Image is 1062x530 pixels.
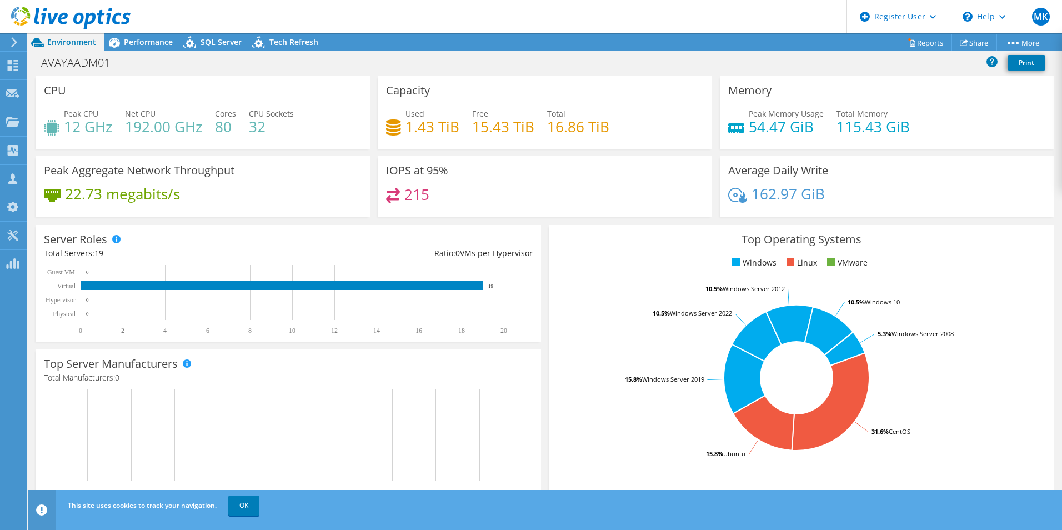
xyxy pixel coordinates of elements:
text: Guest VM [47,268,75,276]
span: Cores [215,108,236,119]
text: 2 [121,327,124,334]
li: Linux [784,257,817,269]
tspan: 15.8% [706,449,723,458]
li: VMware [824,257,868,269]
tspan: Windows Server 2022 [670,309,732,317]
span: 0 [115,372,119,383]
tspan: Windows Server 2008 [891,329,954,338]
tspan: Windows 10 [865,298,900,306]
text: 0 [86,269,89,275]
span: Peak CPU [64,108,98,119]
h4: Total Manufacturers: [44,372,533,384]
tspan: Ubuntu [723,449,745,458]
text: Physical [53,310,76,318]
span: Total [547,108,565,119]
span: Total Memory [836,108,888,119]
h4: 16.86 TiB [547,121,609,133]
span: Free [472,108,488,119]
span: Used [405,108,424,119]
a: OK [228,496,259,516]
h4: 32 [249,121,294,133]
text: 0 [79,327,82,334]
text: 4 [163,327,167,334]
text: Hypervisor [46,296,76,304]
span: Performance [124,37,173,47]
h4: 192.00 GHz [125,121,202,133]
text: 20 [500,327,507,334]
span: MK [1032,8,1050,26]
tspan: 10.5% [848,298,865,306]
a: More [996,34,1048,51]
tspan: 15.8% [625,375,642,383]
text: 16 [415,327,422,334]
tspan: 5.3% [878,329,891,338]
h3: Average Daily Write [728,164,828,177]
h3: CPU [44,84,66,97]
div: Ratio: VMs per Hypervisor [288,247,533,259]
h4: 1.43 TiB [405,121,459,133]
span: This site uses cookies to track your navigation. [68,501,217,510]
h4: 80 [215,121,236,133]
a: Reports [899,34,952,51]
h3: IOPS at 95% [386,164,448,177]
text: 0 [86,311,89,317]
text: 8 [248,327,252,334]
span: CPU Sockets [249,108,294,119]
span: SQL Server [201,37,242,47]
span: Net CPU [125,108,156,119]
h3: Top Operating Systems [557,233,1046,246]
h3: Top Server Manufacturers [44,358,178,370]
tspan: Windows Server 2012 [723,284,785,293]
h4: 115.43 GiB [836,121,910,133]
h4: 54.47 GiB [749,121,824,133]
h4: 162.97 GiB [752,188,825,200]
span: Environment [47,37,96,47]
h4: 15.43 TiB [472,121,534,133]
text: 18 [458,327,465,334]
h3: Memory [728,84,772,97]
span: 19 [94,248,103,258]
text: Virtual [57,282,76,290]
span: Tech Refresh [269,37,318,47]
h4: 215 [404,188,429,201]
a: Print [1008,55,1045,71]
text: 12 [331,327,338,334]
tspan: 31.6% [871,427,889,436]
h3: Capacity [386,84,430,97]
text: 6 [206,327,209,334]
a: Share [951,34,997,51]
li: Windows [729,257,777,269]
tspan: Windows Server 2019 [642,375,704,383]
text: 14 [373,327,380,334]
h3: Server Roles [44,233,107,246]
h1: AVAYAADM01 [36,57,127,69]
span: 0 [455,248,460,258]
tspan: 10.5% [653,309,670,317]
text: 19 [488,283,494,289]
h4: 22.73 megabits/s [65,188,180,200]
h4: 12 GHz [64,121,112,133]
svg: \n [963,12,973,22]
text: 0 [86,297,89,303]
h3: Peak Aggregate Network Throughput [44,164,234,177]
span: Peak Memory Usage [749,108,824,119]
tspan: 10.5% [705,284,723,293]
div: Total Servers: [44,247,288,259]
text: 10 [289,327,295,334]
tspan: CentOS [889,427,910,436]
